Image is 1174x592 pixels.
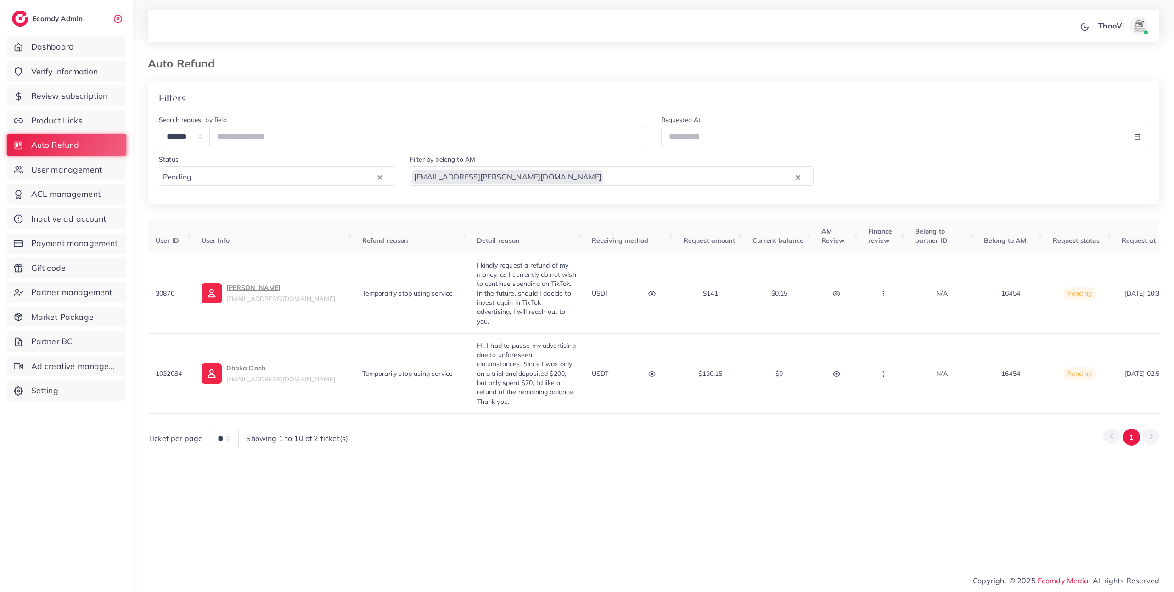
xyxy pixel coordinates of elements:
[32,14,85,23] h2: Ecomdy Admin
[592,368,609,379] p: USDT
[1125,369,1172,378] span: [DATE] 02:52:09
[226,363,335,385] p: Dhaka Dash
[31,90,108,102] span: Review subscription
[915,227,948,245] span: Belong to partner ID
[148,433,202,444] span: Ticket per page
[31,115,83,127] span: Product Links
[31,286,112,298] span: Partner management
[698,369,722,378] span: $130.15
[31,311,94,323] span: Market Package
[246,433,348,444] span: Showing 1 to 10 of 2 ticket(s)
[226,282,335,304] p: [PERSON_NAME]
[410,155,476,164] label: Filter by belong to AM
[796,172,800,182] button: Clear Selected
[159,155,179,164] label: Status
[156,369,182,378] span: 1032084
[31,66,98,78] span: Verify information
[661,115,701,124] label: Requested At
[984,236,1027,245] span: Belong to AM
[771,289,788,297] span: $0.15
[7,110,126,131] a: Product Links
[821,227,845,245] span: AM Review
[1067,289,1092,297] span: Pending
[412,170,604,184] span: [EMAIL_ADDRESS][PERSON_NAME][DOMAIN_NAME]
[202,283,222,303] img: ic-user-info.36bf1079.svg
[202,363,335,385] a: Dhaka Dash[EMAIL_ADDRESS][DOMAIN_NAME]
[7,233,126,254] a: Payment management
[226,375,335,383] small: [EMAIL_ADDRESS][DOMAIN_NAME]
[362,289,453,297] span: Temporarily stop using service
[1125,289,1172,297] span: [DATE] 10:31:45
[31,335,73,347] span: Partner BC
[868,227,893,245] span: Finance review
[7,134,126,156] a: Auto Refund
[31,360,119,372] span: Ad creative management
[226,295,335,302] small: [EMAIL_ADDRESS][DOMAIN_NAME]
[1053,236,1100,245] span: Request status
[31,213,107,225] span: Inactive ad account
[753,236,803,245] span: Current balance
[477,236,520,245] span: Detail reason
[1122,236,1156,245] span: Request at
[202,282,335,304] a: [PERSON_NAME][EMAIL_ADDRESS][DOMAIN_NAME]
[12,11,85,27] a: logoEcomdy Admin
[7,307,126,328] a: Market Package
[362,236,408,245] span: Refund reason
[12,11,28,27] img: logo
[377,172,382,182] button: Clear Selected
[1001,369,1020,378] span: 16454
[7,184,126,205] a: ACL management
[604,170,793,184] input: Search for option
[1123,429,1140,446] button: Go to page 1
[7,356,126,377] a: Ad creative management
[410,166,814,186] div: Search for option
[202,363,222,384] img: ic-user-info.36bf1079.svg
[7,85,126,106] a: Review subscription
[477,261,576,325] span: I kindly request a refund of my money, as I currently do not wish to continue spending on TikTok....
[156,289,174,297] span: 30870
[31,385,58,397] span: Setting
[7,36,126,57] a: Dashboard
[194,170,375,184] input: Search for option
[592,288,609,299] p: USDT
[156,236,179,245] span: User ID
[1038,576,1089,585] a: Ecomdy Media
[7,257,126,279] a: Gift code
[684,236,735,245] span: Request amount
[703,289,718,297] span: $141
[1089,575,1159,586] span: , All rights Reserved
[7,331,126,352] a: Partner BC
[362,369,453,378] span: Temporarily stop using service
[7,208,126,229] a: Inactive ad account
[202,236,230,245] span: User Info
[477,341,576,406] span: Hi, I had to pause my advertising due to unforeseen circumstances. Since I was only on a trial an...
[775,369,783,378] span: $0
[159,92,186,104] h4: Filters
[31,188,101,200] span: ACL management
[31,41,74,53] span: Dashboard
[31,139,79,151] span: Auto Refund
[936,289,947,297] span: N/A
[1067,369,1092,378] span: Pending
[148,57,222,70] h3: Auto Refund
[7,61,126,82] a: Verify information
[159,166,395,186] div: Search for option
[1103,429,1159,446] ul: Pagination
[1001,289,1020,297] span: 16454
[31,164,102,176] span: User management
[7,159,126,180] a: User management
[7,380,126,401] a: Setting
[159,115,227,124] label: Search request by field
[161,170,193,184] span: Pending
[936,369,947,378] span: N/A
[592,236,649,245] span: Receiving method
[31,262,66,274] span: Gift code
[7,282,126,303] a: Partner management
[31,237,118,249] span: Payment management
[973,575,1159,586] span: Copyright © 2025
